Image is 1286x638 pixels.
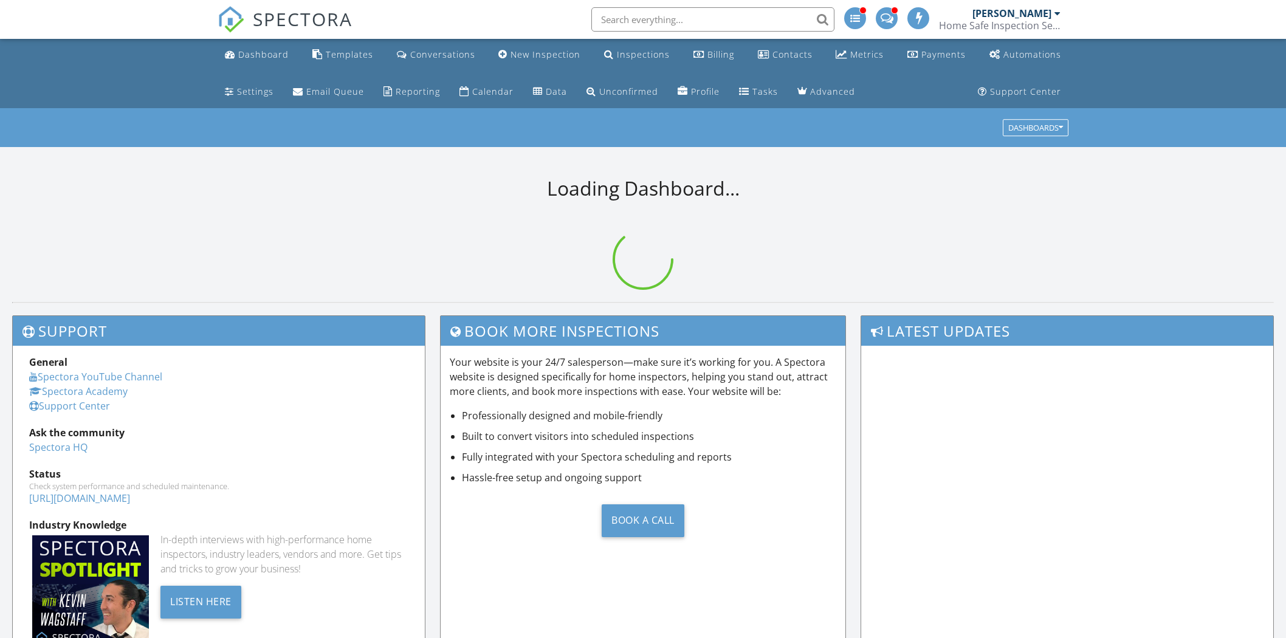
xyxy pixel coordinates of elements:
li: Professionally designed and mobile-friendly [462,408,836,423]
a: [URL][DOMAIN_NAME] [29,492,130,505]
a: Metrics [831,44,889,66]
div: Support Center [990,86,1061,97]
li: Hassle-free setup and ongoing support [462,470,836,485]
div: Profile [691,86,720,97]
div: Automations [1003,49,1061,60]
h3: Latest Updates [861,316,1273,346]
div: Industry Knowledge [29,518,408,532]
div: Book a Call [602,504,684,537]
div: New Inspection [511,49,580,60]
div: In-depth interviews with high-performance home inspectors, industry leaders, vendors and more. Ge... [160,532,408,576]
a: Conversations [392,44,480,66]
a: Spectora HQ [29,441,88,454]
a: Email Queue [288,81,369,103]
a: Data [528,81,572,103]
a: SPECTORA [218,16,352,42]
div: Conversations [410,49,475,60]
div: Contacts [772,49,813,60]
strong: General [29,355,67,369]
a: Templates [308,44,378,66]
a: Book a Call [450,495,836,546]
div: Check system performance and scheduled maintenance. [29,481,408,491]
a: Settings [220,81,278,103]
a: New Inspection [493,44,585,66]
div: Metrics [850,49,884,60]
div: Status [29,467,408,481]
a: Calendar [455,81,518,103]
a: Automations (Advanced) [985,44,1066,66]
li: Built to convert visitors into scheduled inspections [462,429,836,444]
input: Search everything... [591,7,834,32]
span: SPECTORA [253,6,352,32]
div: Data [546,86,567,97]
img: The Best Home Inspection Software - Spectora [218,6,244,33]
div: Listen Here [160,586,241,619]
div: Inspections [617,49,670,60]
a: Contacts [753,44,817,66]
li: Fully integrated with your Spectora scheduling and reports [462,450,836,464]
a: Company Profile [673,81,724,103]
a: Spectora Academy [29,385,128,398]
div: Ask the community [29,425,408,440]
a: Dashboard [220,44,294,66]
a: Support Center [973,81,1066,103]
a: Listen Here [160,594,241,608]
a: Billing [689,44,739,66]
div: Email Queue [306,86,364,97]
a: Unconfirmed [582,81,663,103]
div: Templates [326,49,373,60]
div: Dashboards [1008,124,1063,132]
a: Payments [903,44,971,66]
a: Spectora YouTube Channel [29,370,162,383]
div: Calendar [472,86,514,97]
div: Payments [921,49,966,60]
a: Inspections [599,44,675,66]
div: Tasks [752,86,778,97]
div: Unconfirmed [599,86,658,97]
div: Billing [707,49,734,60]
div: Home Safe Inspection Services [939,19,1061,32]
a: Advanced [793,81,860,103]
div: Dashboard [238,49,289,60]
p: Your website is your 24/7 salesperson—make sure it’s working for you. A Spectora website is desig... [450,355,836,399]
div: Reporting [396,86,440,97]
div: Settings [237,86,273,97]
a: Reporting [379,81,445,103]
div: [PERSON_NAME] [972,7,1051,19]
button: Dashboards [1003,120,1068,137]
a: Support Center [29,399,110,413]
div: Advanced [810,86,855,97]
a: Tasks [734,81,783,103]
h3: Book More Inspections [441,316,845,346]
h3: Support [13,316,425,346]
